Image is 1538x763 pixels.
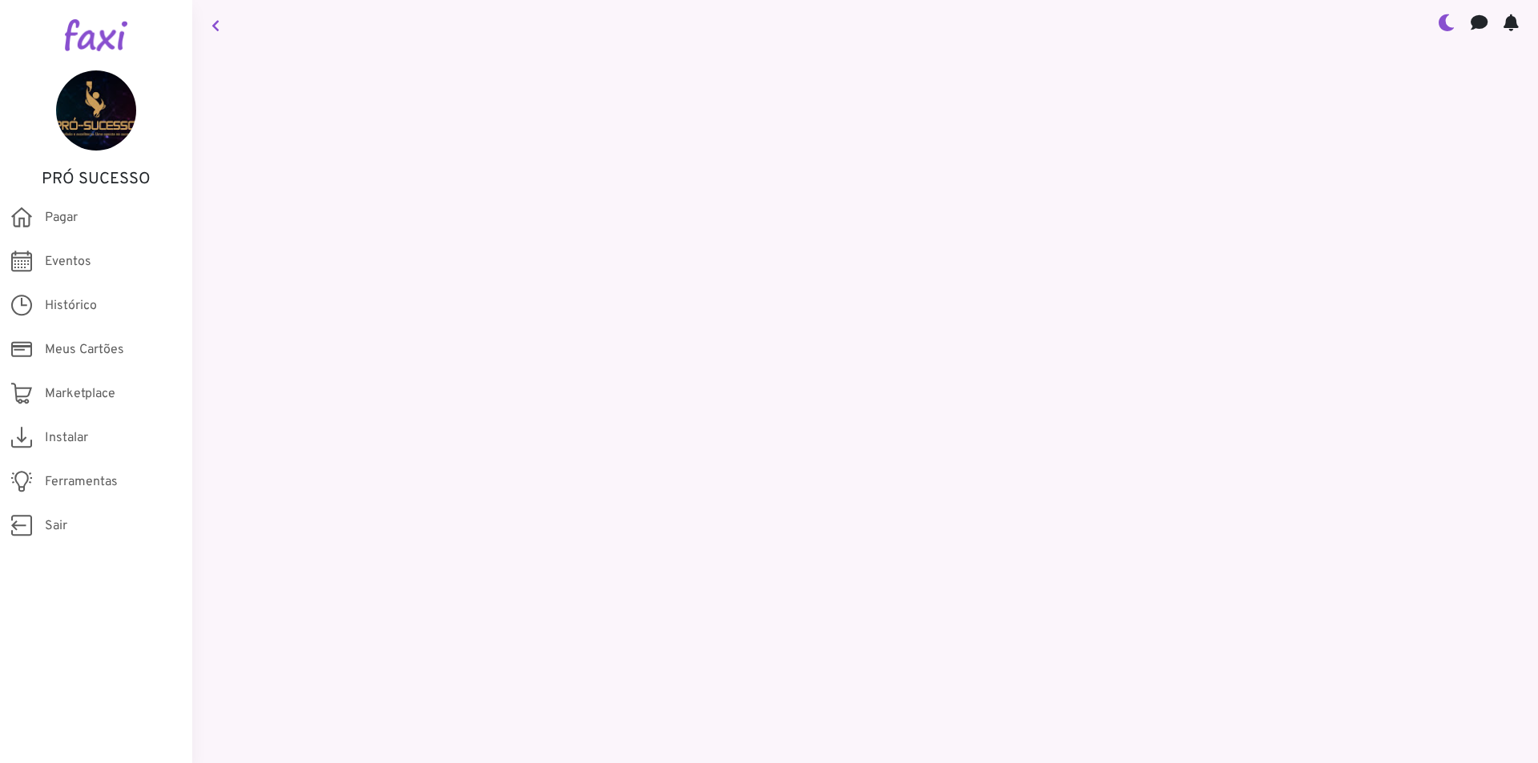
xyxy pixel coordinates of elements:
[45,428,88,448] span: Instalar
[45,208,78,227] span: Pagar
[45,340,124,359] span: Meus Cartões
[45,472,118,492] span: Ferramentas
[45,384,115,404] span: Marketplace
[45,252,91,271] span: Eventos
[24,170,168,189] h5: PRÓ SUCESSO
[45,296,97,315] span: Histórico
[45,516,67,536] span: Sair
